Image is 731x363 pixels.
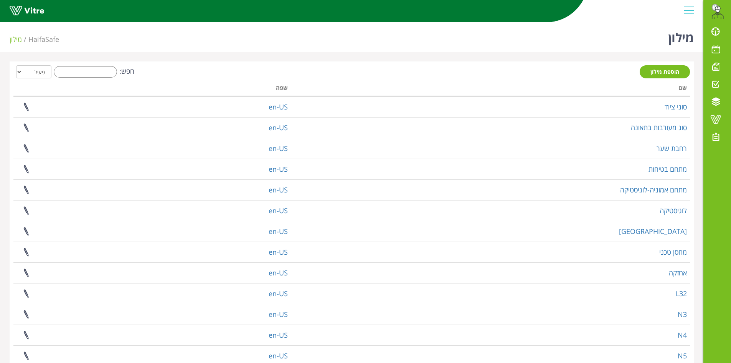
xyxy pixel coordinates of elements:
[669,268,687,277] a: אחזקה
[269,330,288,340] a: en-US
[291,82,690,96] th: שם
[678,310,687,319] a: N3
[668,19,694,52] h1: מילון
[269,144,288,153] a: en-US
[710,4,725,19] img: da32df7d-b9e3-429d-8c5c-2e32c797c474.png
[665,102,687,111] a: סוגי ציוד
[676,289,687,298] a: L32
[51,66,134,78] label: חפש:
[650,68,679,75] span: הוספת מילון
[28,35,59,44] span: 151
[269,268,288,277] a: en-US
[678,351,687,360] a: N5
[640,65,690,78] a: הוספת מילון
[269,247,288,257] a: en-US
[648,164,687,174] a: מתחם בטיחות
[54,66,117,78] input: חפש:
[269,227,288,236] a: en-US
[620,185,687,194] a: מתחם אמוניה-לוגיסטיקה
[152,82,291,96] th: שפה
[269,351,288,360] a: en-US
[269,123,288,132] a: en-US
[660,206,687,215] a: לוגיסטיקה
[269,310,288,319] a: en-US
[10,35,28,45] li: מילון
[269,102,288,111] a: en-US
[619,227,687,236] a: [GEOGRAPHIC_DATA]
[269,289,288,298] a: en-US
[269,185,288,194] a: en-US
[659,247,687,257] a: מחסן טכני
[631,123,687,132] a: סוג מעורבות בתאונה
[269,164,288,174] a: en-US
[678,330,687,340] a: N4
[269,206,288,215] a: en-US
[657,144,687,153] a: רחבת שער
